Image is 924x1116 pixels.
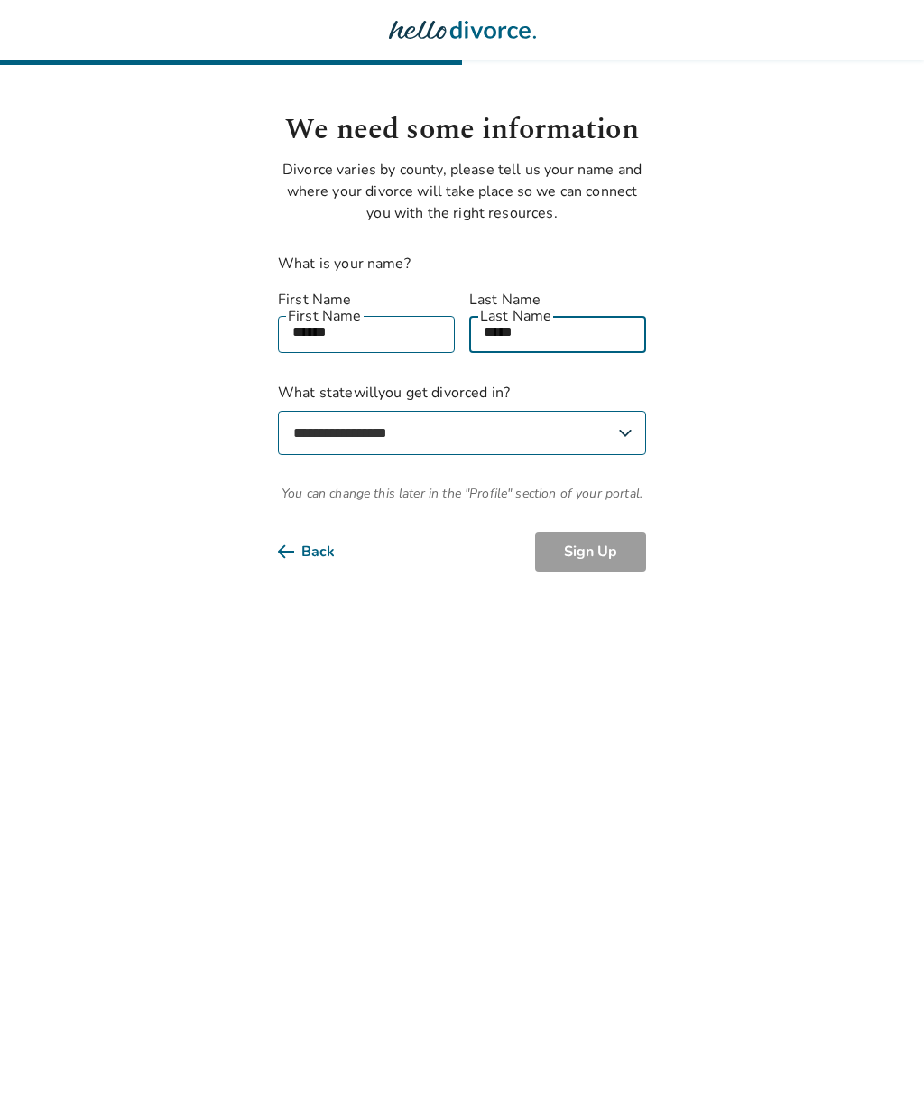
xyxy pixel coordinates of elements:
[278,254,411,274] label: What is your name?
[278,382,646,455] label: What state will you get divorced in?
[278,484,646,503] span: You can change this later in the "Profile" section of your portal.
[278,532,364,572] button: Back
[834,1029,924,1116] iframe: Chat Widget
[278,108,646,152] h1: We need some information
[278,159,646,224] p: Divorce varies by county, please tell us your name and where your divorce will take place so we c...
[469,289,646,311] label: Last Name
[535,532,646,572] button: Sign Up
[278,289,455,311] label: First Name
[278,411,646,455] select: What statewillyou get divorced in?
